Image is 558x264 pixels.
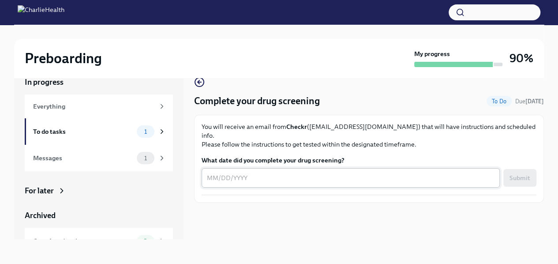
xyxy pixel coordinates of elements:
span: 1 [139,155,152,162]
div: To do tasks [33,127,133,136]
span: Due [515,98,544,105]
a: For later [25,185,173,196]
div: For later [25,185,54,196]
span: To Do [487,98,512,105]
span: 1 [139,128,152,135]
div: Everything [33,102,154,111]
span: 9 [138,238,153,245]
strong: Checkr [286,123,307,131]
strong: [DATE] [525,98,544,105]
p: You will receive an email from ([EMAIL_ADDRESS][DOMAIN_NAME]) that will have instructions and sch... [202,122,536,149]
a: Archived [25,210,173,221]
img: CharlieHealth [18,5,64,19]
span: September 6th, 2025 08:00 [515,97,544,106]
a: Everything [25,94,173,118]
div: Completed tasks [33,236,133,246]
strong: My progress [414,49,450,58]
label: What date did you complete your drug screening? [202,156,536,165]
a: Completed tasks9 [25,228,173,254]
h3: 90% [509,50,533,66]
a: In progress [25,77,173,87]
a: To do tasks1 [25,118,173,145]
h4: Complete your drug screening [194,94,320,108]
h2: Preboarding [25,49,102,67]
a: Messages1 [25,145,173,171]
div: Messages [33,153,133,163]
